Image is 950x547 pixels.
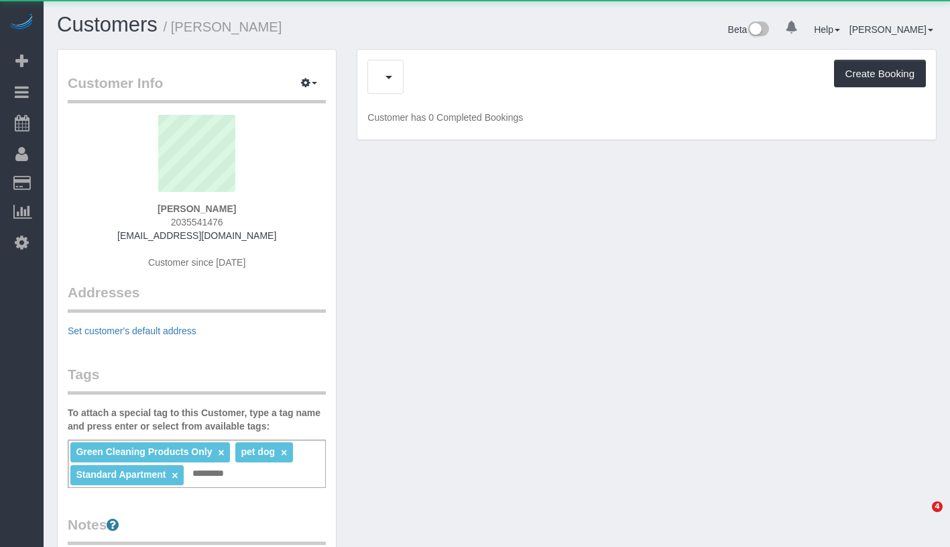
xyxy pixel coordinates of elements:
legend: Tags [68,364,326,395]
button: Create Booking [834,60,926,88]
span: Customer since [DATE] [148,257,245,268]
label: To attach a special tag to this Customer, type a tag name and press enter or select from availabl... [68,406,326,433]
span: 2035541476 [171,217,223,228]
a: [PERSON_NAME] [849,24,933,35]
span: Green Cleaning Products Only [76,446,212,457]
legend: Customer Info [68,73,326,103]
a: [EMAIL_ADDRESS][DOMAIN_NAME] [117,230,276,241]
small: / [PERSON_NAME] [164,19,282,34]
a: Customers [57,13,158,36]
img: Automaid Logo [8,13,35,32]
img: New interface [747,21,769,39]
a: × [281,447,287,458]
strong: [PERSON_NAME] [158,203,236,214]
span: 4 [932,501,943,512]
a: × [218,447,224,458]
a: × [172,470,178,481]
span: pet dog [241,446,275,457]
a: Set customer's default address [68,326,196,336]
a: Help [814,24,840,35]
legend: Notes [68,515,326,545]
iframe: Intercom live chat [904,501,937,534]
a: Beta [728,24,770,35]
span: Standard Apartment [76,469,166,480]
p: Customer has 0 Completed Bookings [367,111,926,124]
